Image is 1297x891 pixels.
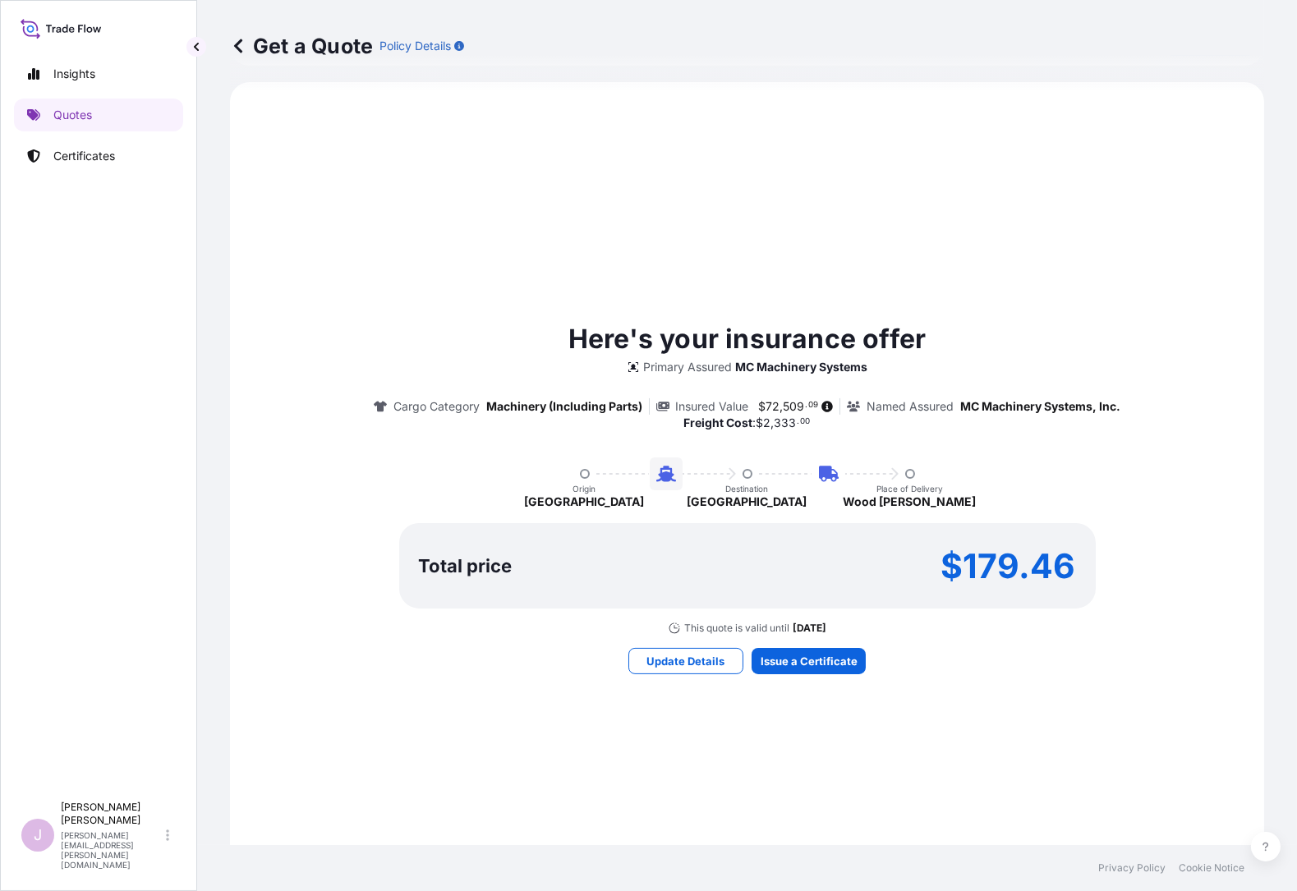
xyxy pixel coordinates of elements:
span: . [806,402,808,408]
p: Named Assured [867,398,954,415]
a: Cookie Notice [1179,861,1244,875]
p: This quote is valid until [684,622,789,635]
p: Destination [726,484,769,494]
p: Primary Assured [643,359,732,375]
span: 00 [800,419,810,425]
p: Total price [419,558,513,574]
p: Machinery (Including Parts) [486,398,642,415]
span: 09 [808,402,818,408]
p: [DATE] [793,622,826,635]
p: [GEOGRAPHIC_DATA] [525,494,645,510]
p: Get a Quote [230,33,373,59]
p: Cargo Category [393,398,480,415]
span: $ [759,401,766,412]
p: MC Machinery Systems, Inc. [960,398,1120,415]
p: Policy Details [379,38,451,54]
span: 2 [764,417,771,429]
p: Place of Delivery [876,484,943,494]
p: Quotes [53,107,92,123]
span: 509 [784,401,805,412]
a: Privacy Policy [1098,861,1166,875]
p: [PERSON_NAME][EMAIL_ADDRESS][PERSON_NAME][DOMAIN_NAME] [61,830,163,870]
span: $ [757,417,764,429]
p: Issue a Certificate [761,653,858,669]
p: Insights [53,66,95,82]
p: Here's your insurance offer [568,319,926,359]
a: Quotes [14,99,183,131]
span: 333 [775,417,797,429]
a: Insights [14,57,183,90]
p: Wood [PERSON_NAME] [844,494,977,510]
p: [PERSON_NAME] [PERSON_NAME] [61,801,163,827]
p: MC Machinery Systems [735,359,867,375]
p: Insured Value [676,398,749,415]
p: Origin [573,484,596,494]
span: . [798,419,800,425]
b: Freight Cost [684,416,753,429]
p: : [684,415,811,431]
button: Issue a Certificate [752,648,866,674]
p: Certificates [53,148,115,164]
span: 72 [766,401,780,412]
p: [GEOGRAPHIC_DATA] [688,494,807,510]
span: J [34,827,42,843]
p: Update Details [647,653,725,669]
a: Certificates [14,140,183,172]
p: $179.46 [941,553,1076,579]
button: Update Details [628,648,743,674]
span: , [771,417,775,429]
span: , [780,401,784,412]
